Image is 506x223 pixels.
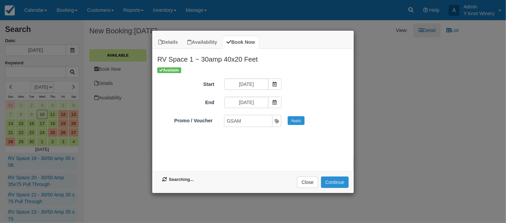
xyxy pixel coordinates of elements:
h2: RV Space 1 ~ 30amp 40x20 Feet [152,49,354,66]
label: Start [152,78,219,88]
button: Close [297,177,318,188]
button: Add to Booking [321,177,349,188]
span: Available [157,67,181,73]
a: Book Now [222,36,259,49]
button: Apply [288,116,305,125]
span: Searching... [162,177,194,183]
a: Availability [183,36,221,49]
label: End [152,97,219,106]
label: Promo / Voucher [152,115,218,124]
div: Item Modal [152,49,354,168]
a: Details [154,36,182,49]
